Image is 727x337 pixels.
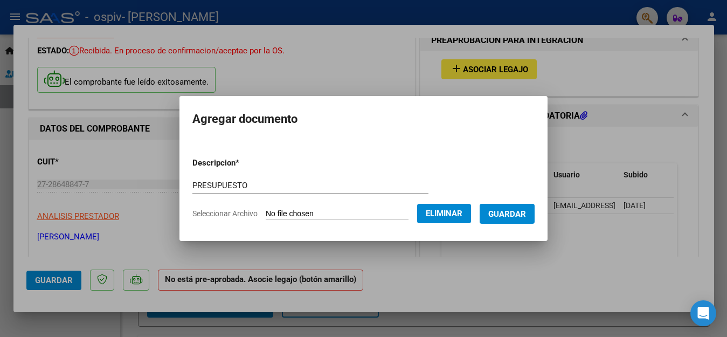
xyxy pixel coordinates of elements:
[488,209,526,219] span: Guardar
[426,209,462,218] span: Eliminar
[192,109,535,129] h2: Agregar documento
[192,209,258,218] span: Seleccionar Archivo
[417,204,471,223] button: Eliminar
[192,157,295,169] p: Descripcion
[690,300,716,326] div: Open Intercom Messenger
[480,204,535,224] button: Guardar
